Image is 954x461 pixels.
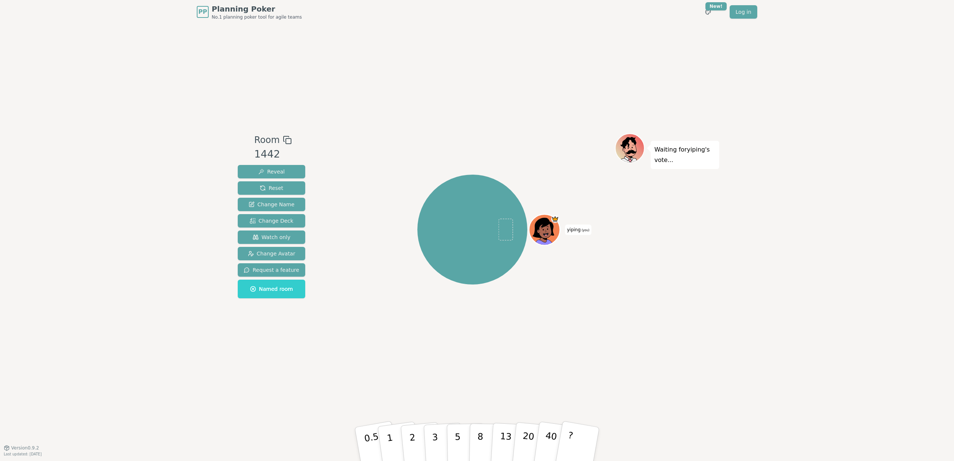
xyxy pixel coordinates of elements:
a: PPPlanning PokerNo.1 planning poker tool for agile teams [197,4,302,20]
span: Watch only [253,233,291,241]
span: Change Avatar [248,250,296,257]
button: Request a feature [238,263,305,277]
span: Named room [250,285,293,293]
div: 1442 [254,147,291,162]
span: Version 0.9.2 [11,445,39,451]
span: Request a feature [244,266,299,274]
span: Change Name [249,201,294,208]
button: Change Avatar [238,247,305,260]
p: Waiting for yiping 's vote... [654,144,715,165]
button: Reset [238,181,305,195]
button: Watch only [238,230,305,244]
div: New! [705,2,727,10]
button: Version0.9.2 [4,445,39,451]
span: No.1 planning poker tool for agile teams [212,14,302,20]
a: Log in [730,5,757,19]
button: New! [701,5,715,19]
button: Named room [238,280,305,298]
span: yiping is the host [551,215,559,223]
span: Room [254,133,279,147]
button: Click to change your avatar [530,215,559,244]
span: Planning Poker [212,4,302,14]
button: Reveal [238,165,305,178]
span: (you) [581,229,590,232]
button: Change Name [238,198,305,211]
span: Change Deck [250,217,293,225]
span: PP [198,7,207,16]
span: Reveal [258,168,285,175]
span: Last updated: [DATE] [4,452,42,456]
button: Change Deck [238,214,305,228]
span: Reset [260,184,283,192]
span: Click to change your name [565,225,591,235]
